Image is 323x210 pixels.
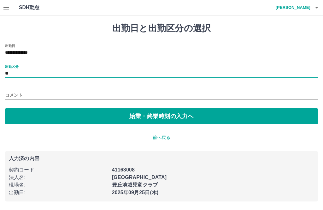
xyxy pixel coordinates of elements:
[9,174,108,181] p: 法人名 :
[5,108,318,124] button: 始業・終業時刻の入力へ
[5,134,318,141] p: 前へ戻る
[5,23,318,34] h1: 出勤日と出勤区分の選択
[5,64,18,69] label: 出勤区分
[9,156,314,161] p: 入力済の内容
[112,175,167,180] b: [GEOGRAPHIC_DATA]
[9,166,108,174] p: 契約コード :
[112,190,159,195] b: 2025年09月25日(木)
[112,167,135,172] b: 41163008
[9,181,108,189] p: 現場名 :
[9,189,108,196] p: 出勤日 :
[5,43,15,48] label: 出勤日
[112,182,158,188] b: 豊丘地域児童クラブ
